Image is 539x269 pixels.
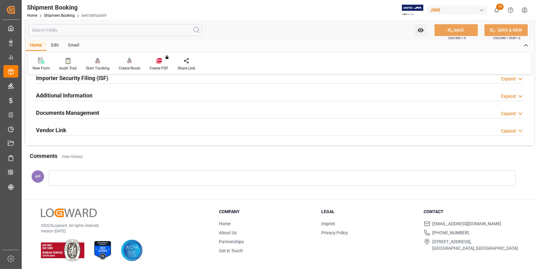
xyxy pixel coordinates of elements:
[30,152,57,160] h2: Comments
[36,74,108,82] h2: Importer Security Filing (ISF)
[219,230,237,235] a: About Us
[119,65,140,71] div: Create Route
[92,240,114,261] img: ISO 27001 Certification
[64,40,84,51] div: Email
[424,208,519,215] h3: Contact
[25,40,47,51] div: Home
[501,128,516,134] div: Expand
[321,221,335,226] a: Imprint
[321,208,416,215] h3: Legal
[27,13,37,18] a: Home
[321,230,348,235] a: Privacy Policy
[59,65,77,71] div: Audit Trail
[86,65,109,71] div: Start Tracking
[41,228,203,234] p: Version [DATE]
[433,230,469,236] span: [PHONE_NUMBER]
[219,248,243,253] a: Get in Touch
[504,3,518,17] button: Help Center
[448,36,466,40] span: Ctrl/CMD + S
[36,109,99,117] h2: Documents Management
[47,40,64,51] div: Edit
[41,208,97,217] img: Logward Logo
[36,91,92,100] h2: Additional Information
[41,240,84,261] img: ISO 9001 & ISO 14001 Certification
[501,110,516,117] div: Expand
[501,93,516,100] div: Expand
[433,221,501,227] span: [EMAIL_ADDRESS][DOMAIN_NAME]
[219,208,314,215] h3: Company
[402,5,423,16] img: Exertis%20JAM%20-%20Email%20Logo.jpg_1722504956.jpg
[428,4,490,16] button: JIMS
[44,13,75,18] a: Shipment Booking
[36,126,66,134] h2: Vendor Link
[33,65,50,71] div: New Form
[414,24,427,36] button: open menu
[29,24,202,36] input: Search Fields
[484,24,528,36] button: SAVE & NEW
[219,239,244,244] a: Partnerships
[490,3,504,17] button: show 18 new notifications
[433,239,518,252] span: [STREET_ADDRESS], [GEOGRAPHIC_DATA], [GEOGRAPHIC_DATA]
[121,240,143,261] img: AICPA SOC
[501,76,516,82] div: Expand
[27,3,106,12] div: Shipment Booking
[41,223,203,228] p: © 2025 Logward. All rights reserved.
[428,6,487,15] div: JIMS
[434,24,478,36] button: SAVE
[35,174,41,179] span: AP
[493,36,520,40] span: Ctrl/CMD + Shift + S
[219,221,230,226] a: Home
[178,65,195,71] div: Share Link
[62,155,83,159] a: View History
[496,4,504,10] span: 18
